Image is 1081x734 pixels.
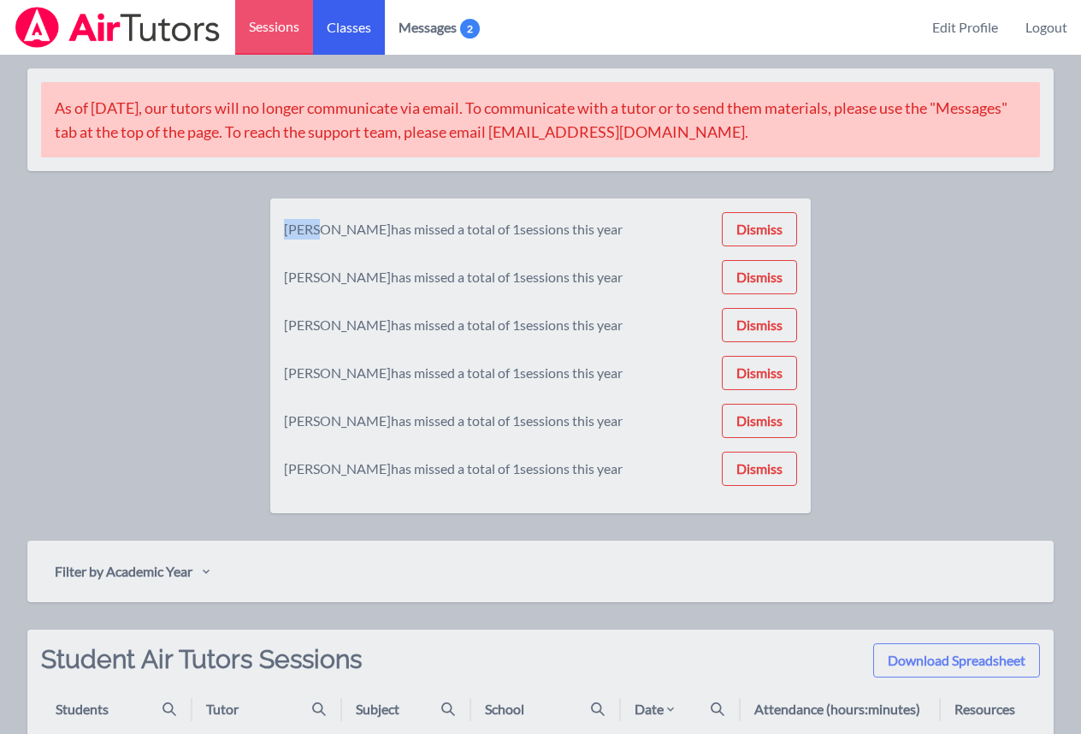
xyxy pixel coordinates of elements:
[284,363,623,383] div: [PERSON_NAME] has missed a total of 1 sessions this year
[14,7,222,48] img: Airtutors Logo
[356,699,399,719] div: Subject
[284,411,623,431] div: [PERSON_NAME] has missed a total of 1 sessions this year
[722,356,797,390] button: Dismiss
[284,219,623,240] div: [PERSON_NAME] has missed a total of 1 sessions this year
[284,459,623,479] div: [PERSON_NAME] has missed a total of 1 sessions this year
[485,699,524,719] div: School
[284,315,623,335] div: [PERSON_NAME] has missed a total of 1 sessions this year
[460,19,480,38] span: 2
[873,643,1040,678] button: Download Spreadsheet
[722,212,797,246] button: Dismiss
[722,260,797,294] button: Dismiss
[41,643,362,698] h2: Student Air Tutors Sessions
[722,452,797,486] button: Dismiss
[954,699,1015,719] div: Resources
[56,699,109,719] div: Students
[754,699,920,719] div: Attendance (hours:minutes)
[284,267,623,287] div: [PERSON_NAME] has missed a total of 1 sessions this year
[722,404,797,438] button: Dismiss
[206,699,239,719] div: Tutor
[41,82,1040,157] div: As of [DATE], our tutors will no longer communicate via email. To communicate with a tutor or to ...
[399,17,480,38] span: Messages
[635,699,677,719] div: Date
[722,308,797,342] button: Dismiss
[41,554,223,589] button: Filter by Academic Year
